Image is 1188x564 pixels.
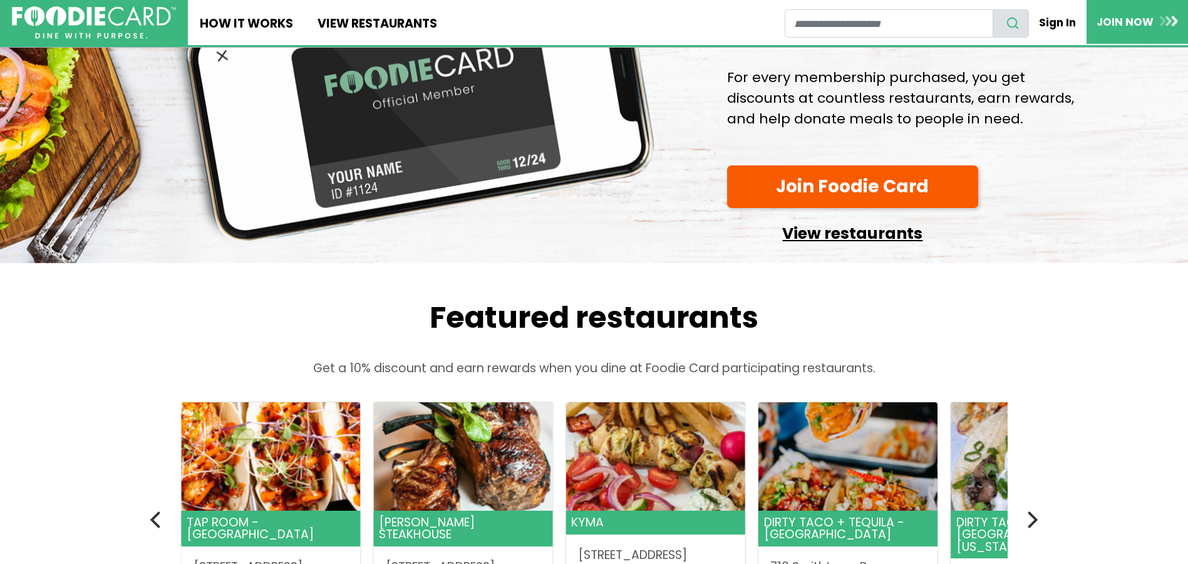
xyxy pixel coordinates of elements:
[951,511,1130,559] header: Dirty Taco + Tequila - [GEOGRAPHIC_DATA][US_STATE]
[758,511,937,547] header: Dirty Taco + Tequila - [GEOGRAPHIC_DATA]
[1029,9,1087,36] a: Sign In
[566,511,745,535] header: Kyma
[374,511,553,547] header: [PERSON_NAME] Steakhouse
[758,402,937,511] img: Dirty Taco + Tequila - Smithtown
[993,9,1029,38] button: search
[727,165,979,209] a: Join Foodie Card
[181,511,360,547] header: Tap Room - [GEOGRAPHIC_DATA]
[12,6,176,39] img: FoodieCard; Eat, Drink, Save, Donate
[1018,506,1045,533] button: Next
[156,300,1033,336] h2: Featured restaurants
[727,214,979,246] a: View restaurants
[143,506,171,533] button: Previous
[951,402,1130,511] img: Dirty Taco + Tequila - Port Washington
[181,402,360,511] img: Tap Room - Ronkonkoma
[374,402,553,511] img: Rothmann's Steakhouse
[727,67,1095,129] p: For every membership purchased, you get discounts at countless restaurants, earn rewards, and hel...
[156,360,1033,378] p: Get a 10% discount and earn rewards when you dine at Foodie Card participating restaurants.
[566,402,745,511] img: Kyma
[785,9,993,38] input: restaurant search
